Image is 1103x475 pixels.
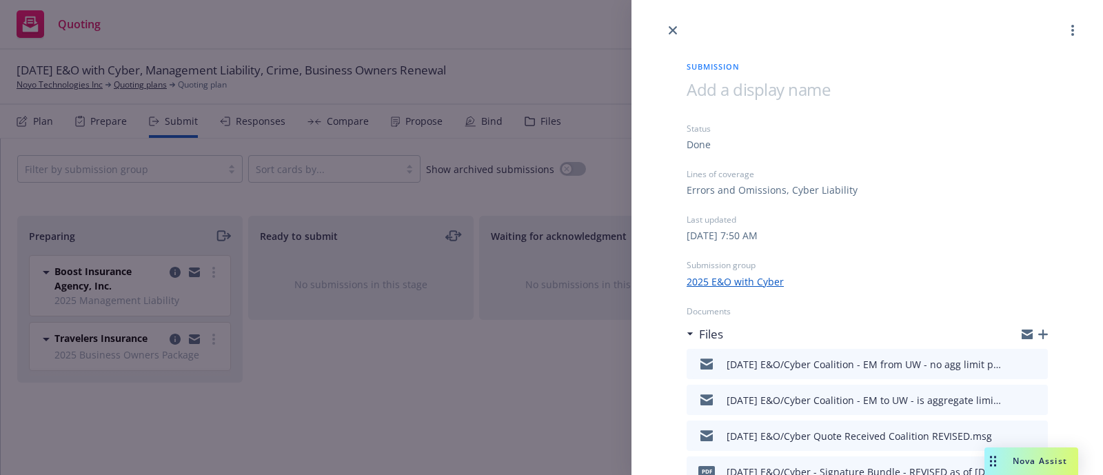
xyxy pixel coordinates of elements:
div: Status [687,123,1048,134]
div: Files [687,325,723,343]
div: [DATE] E&O/Cyber Quote Received Coalition REVISED.msg [727,429,992,443]
button: download file [1008,427,1019,444]
span: Nova Assist [1013,455,1067,467]
div: Submission group [687,259,1048,271]
a: 2025 E&O with Cyber [687,274,784,289]
div: Errors and Omissions, Cyber Liability [687,183,858,197]
h3: Files [699,325,723,343]
button: preview file [1030,392,1042,408]
div: Lines of coverage [687,168,1048,180]
button: Nova Assist [984,447,1078,475]
button: download file [1008,356,1019,372]
span: Submission [687,61,1048,72]
div: Documents [687,305,1048,317]
div: Drag to move [984,447,1002,475]
div: [DATE] E&O/Cyber Coalition - EM to UW - is aggregate limit of liab clause on this quote.msg [727,393,1002,407]
button: download file [1008,392,1019,408]
div: [DATE] E&O/Cyber Coalition - EM from UW - no agg limit per clause, only per policy.msg [727,357,1002,372]
a: more [1064,22,1081,39]
div: [DATE] 7:50 AM [687,228,758,243]
div: Done [687,137,711,152]
div: Last updated [687,214,1048,225]
button: preview file [1030,427,1042,444]
a: close [665,22,681,39]
button: preview file [1030,356,1042,372]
